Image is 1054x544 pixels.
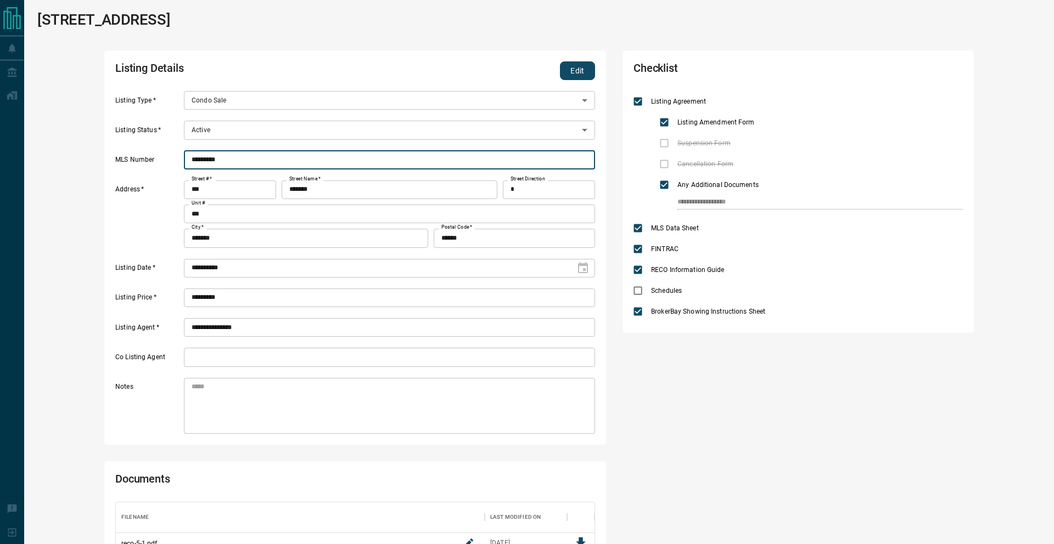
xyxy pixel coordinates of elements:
[648,286,685,296] span: Schedules
[115,353,181,367] label: Co Listing Agent
[633,61,831,80] h2: Checklist
[184,91,595,110] div: Condo Sale
[115,382,181,434] label: Notes
[192,175,212,183] label: Street #
[289,175,321,183] label: Street Name
[115,61,403,80] h2: Listing Details
[441,224,472,231] label: Postal Code
[511,175,545,183] label: Street Direction
[675,159,736,169] span: Cancellation Form
[675,117,757,127] span: Listing Amendment Form
[115,293,181,307] label: Listing Price
[115,155,181,169] label: MLS Number
[648,97,709,106] span: Listing Agreement
[490,502,541,532] div: Last Modified On
[115,185,181,247] label: Address
[115,126,181,140] label: Listing Status
[116,502,485,532] div: Filename
[560,61,595,80] button: Edit
[115,472,403,491] h2: Documents
[192,224,204,231] label: City
[121,502,149,532] div: Filename
[37,11,170,29] h1: [STREET_ADDRESS]
[192,200,205,207] label: Unit #
[115,323,181,337] label: Listing Agent
[675,180,761,190] span: Any Additional Documents
[648,223,702,233] span: MLS Data Sheet
[648,265,727,275] span: RECO Information Guide
[184,121,595,139] div: Active
[648,244,681,254] span: FINTRAC
[677,195,940,209] input: checklist input
[648,307,768,316] span: BrokerBay Showing Instructions Sheet
[675,138,733,148] span: Suspension Form
[485,502,567,532] div: Last Modified On
[115,96,181,110] label: Listing Type
[115,263,181,277] label: Listing Date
